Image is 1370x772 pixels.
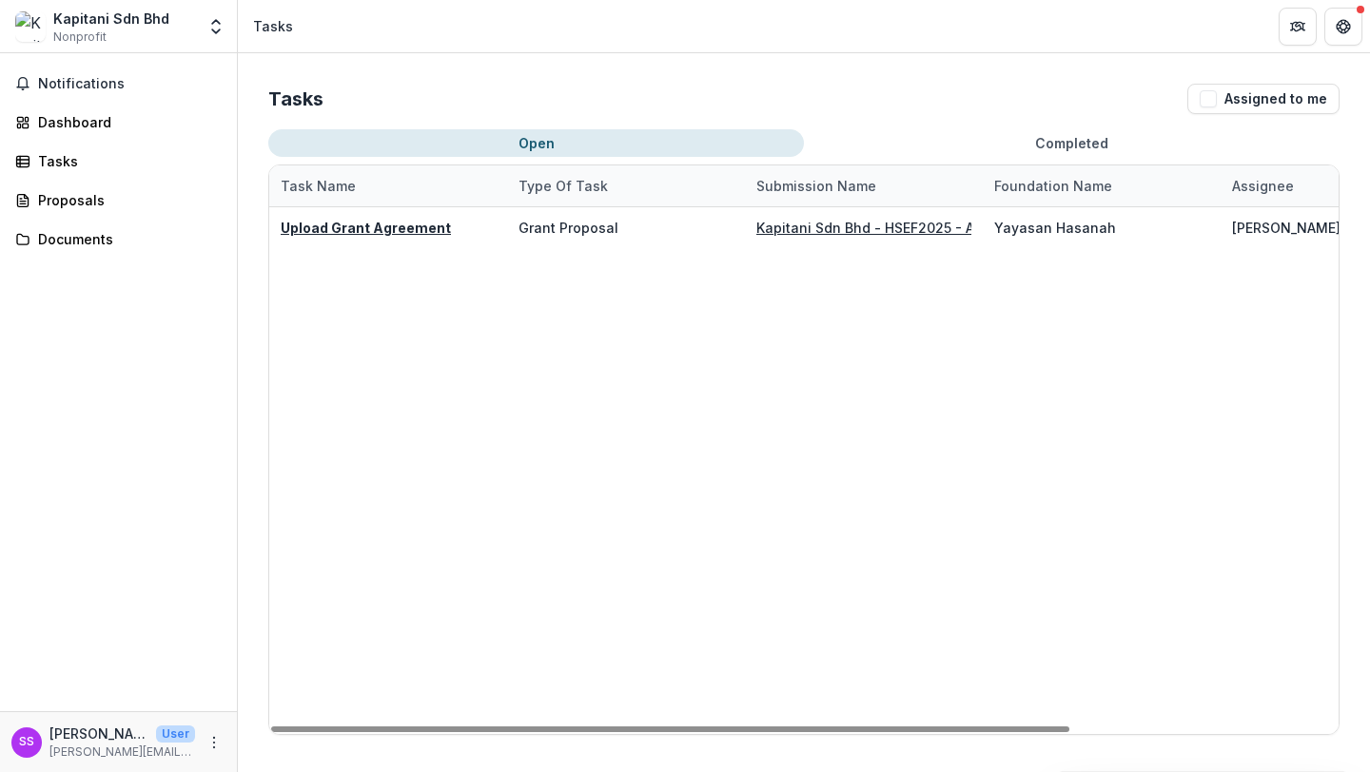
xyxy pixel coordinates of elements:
a: Kapitani Sdn Bhd - HSEF2025 - Asia School of Business [756,220,1126,236]
a: Proposals [8,184,229,216]
div: Foundation Name [983,165,1221,206]
div: Type of Task [507,176,619,196]
button: Assigned to me [1187,84,1340,114]
a: Upload Grant Agreement [281,220,451,236]
div: Proposals [38,190,214,210]
button: Get Help [1324,8,1362,46]
div: Submission Name [745,176,888,196]
a: Dashboard [8,106,229,138]
button: More [203,731,225,754]
nav: breadcrumb [245,12,301,40]
span: Nonprofit [53,29,107,46]
div: Yayasan Hasanah [994,218,1116,238]
button: Partners [1279,8,1317,46]
a: Tasks [8,145,229,177]
div: Tasks [38,151,214,171]
div: Dashboard [38,112,214,132]
div: Tasks [253,16,293,36]
img: Kapitani Sdn Bhd [15,11,46,42]
a: Documents [8,223,229,255]
div: Kapitani Sdn Bhd [53,9,169,29]
div: [PERSON_NAME] [1232,218,1341,238]
div: Syed Salleh Syed Sulaiman [19,736,34,748]
p: User [156,725,195,743]
p: [PERSON_NAME] [PERSON_NAME] [49,724,148,743]
div: Type of Task [507,165,745,206]
div: Task Name [269,165,507,206]
button: Open entity switcher [203,8,229,46]
div: Submission Name [745,165,983,206]
p: [PERSON_NAME][EMAIL_ADDRESS][DOMAIN_NAME] [49,743,195,761]
h2: Tasks [268,87,323,110]
div: Task Name [269,176,367,196]
div: Foundation Name [983,176,1124,196]
div: Documents [38,229,214,249]
button: Open [268,129,804,157]
span: Notifications [38,76,222,92]
div: Assignee [1221,176,1305,196]
div: Grant Proposal [519,218,618,238]
button: Notifications [8,68,229,99]
button: Completed [804,129,1340,157]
